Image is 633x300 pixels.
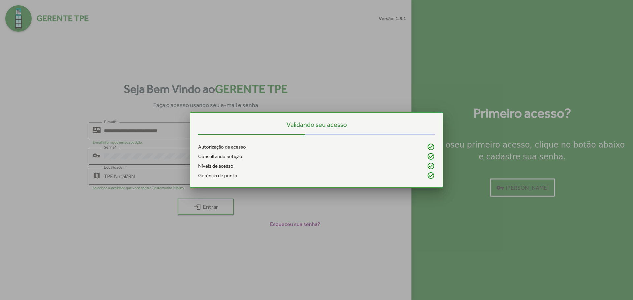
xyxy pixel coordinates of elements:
h5: Validando seu acesso [198,121,435,128]
span: Níveis de acesso [198,162,233,170]
mat-icon: check_circle_outline [427,143,435,151]
span: Autorização de acesso [198,143,246,151]
mat-icon: check_circle_outline [427,152,435,160]
span: Gerência de ponto [198,172,237,179]
span: Consultando petição [198,153,242,160]
mat-icon: check_circle_outline [427,162,435,170]
mat-icon: check_circle_outline [427,172,435,179]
